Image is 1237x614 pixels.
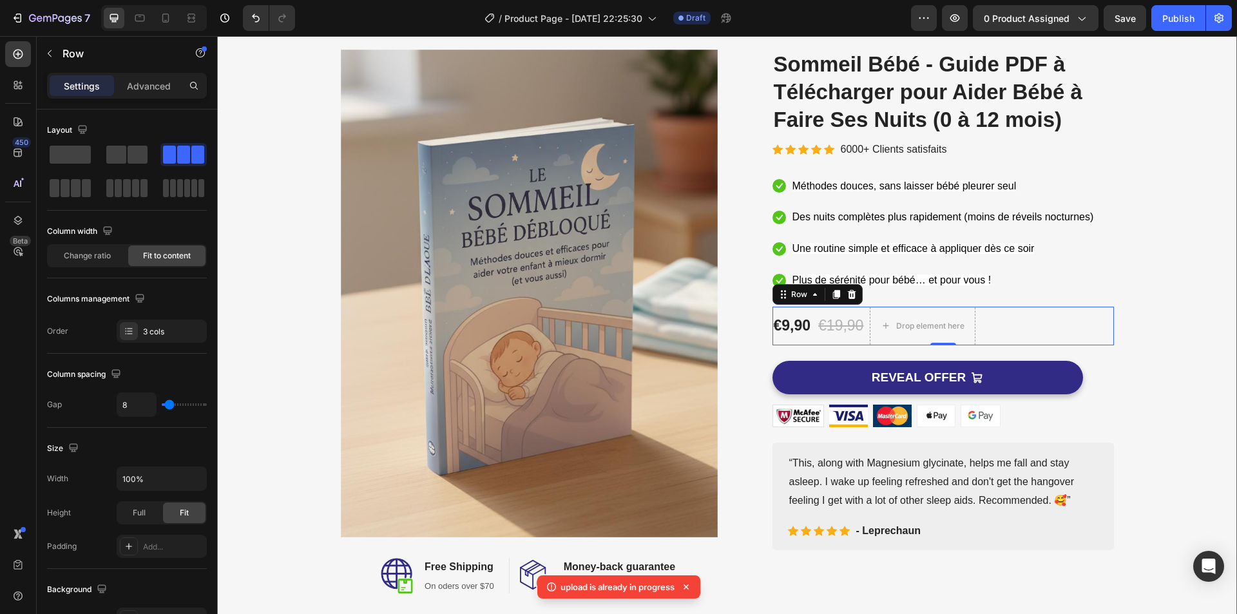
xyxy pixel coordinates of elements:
h2: Sommeil Bébé - Guide PDF à Télécharger pour Aider Bébé à Faire Ses Nuits (0 à 12 mois) [555,14,897,99]
p: upload is already in progress [561,580,675,593]
div: Background [47,581,110,599]
div: 3 cols [143,326,204,338]
div: Open Intercom Messenger [1193,551,1224,582]
div: Padding [47,541,77,552]
div: Publish [1162,12,1194,25]
div: Width [47,473,68,484]
p: Row [62,46,172,61]
div: €19,90 [600,279,647,301]
span: Full [133,507,146,519]
div: Column spacing [47,366,124,383]
button: 7 [5,5,96,31]
div: Rich Text Editor. Editing area: main [574,171,878,192]
p: 6000+ Clients satisfaits [624,104,730,123]
span: Une routine simple et efficace à appliquer dès ce soir [575,207,818,218]
div: Height [47,507,71,519]
div: Add... [143,541,204,553]
span: Change ratio [64,250,111,262]
img: money-back.svg [303,524,335,555]
div: Beta [10,236,31,246]
p: Advanced [127,79,171,93]
div: Size [47,440,81,457]
div: €9,90 [555,279,595,301]
div: REVEAL OFFER [655,334,749,350]
div: Undo/Redo [243,5,295,31]
p: 7 [84,10,90,26]
span: / [499,12,502,25]
div: Columns management [47,291,148,308]
iframe: Design area [217,36,1237,614]
p: Money-back guarantee [347,523,459,539]
p: Settings [64,79,100,93]
div: Layout [47,122,90,139]
button: Save [1104,5,1146,31]
div: Rich Text Editor. Editing area: main [574,202,819,224]
span: Fit to content [143,250,191,262]
p: - Leprechaun [639,487,704,503]
div: Drop element here [679,285,747,295]
div: Row [571,253,593,264]
div: Gap [47,399,62,410]
div: Column width [47,223,115,240]
p: “This, along with Magnesium glycinate, helps me fall and stay asleep. I wake up feeling refreshed... [572,418,880,474]
input: Auto [117,393,156,416]
div: 450 [12,137,31,148]
button: REVEAL OFFER [555,325,866,359]
div: Order [47,325,68,337]
p: 30- day refund or replacement [347,544,459,557]
span: Fit [180,507,189,519]
button: 0 product assigned [973,5,1098,31]
span: Plus de sérénité pour bébé… et pour vous ! [575,238,774,249]
span: Des nuits complètes plus rapidement (moins de réveils nocturnes) [575,175,877,186]
span: Draft [686,12,705,24]
span: Méthodes douces, sans laisser bébé pleurer seul [575,144,800,155]
span: 0 product assigned [984,12,1069,25]
input: Auto [117,467,206,490]
button: Publish [1151,5,1205,31]
span: Save [1115,13,1136,24]
div: Rich Text Editor. Editing area: main [574,140,801,161]
div: Rich Text Editor. Editing area: main [574,234,776,255]
span: Product Page - [DATE] 22:25:30 [504,12,642,25]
